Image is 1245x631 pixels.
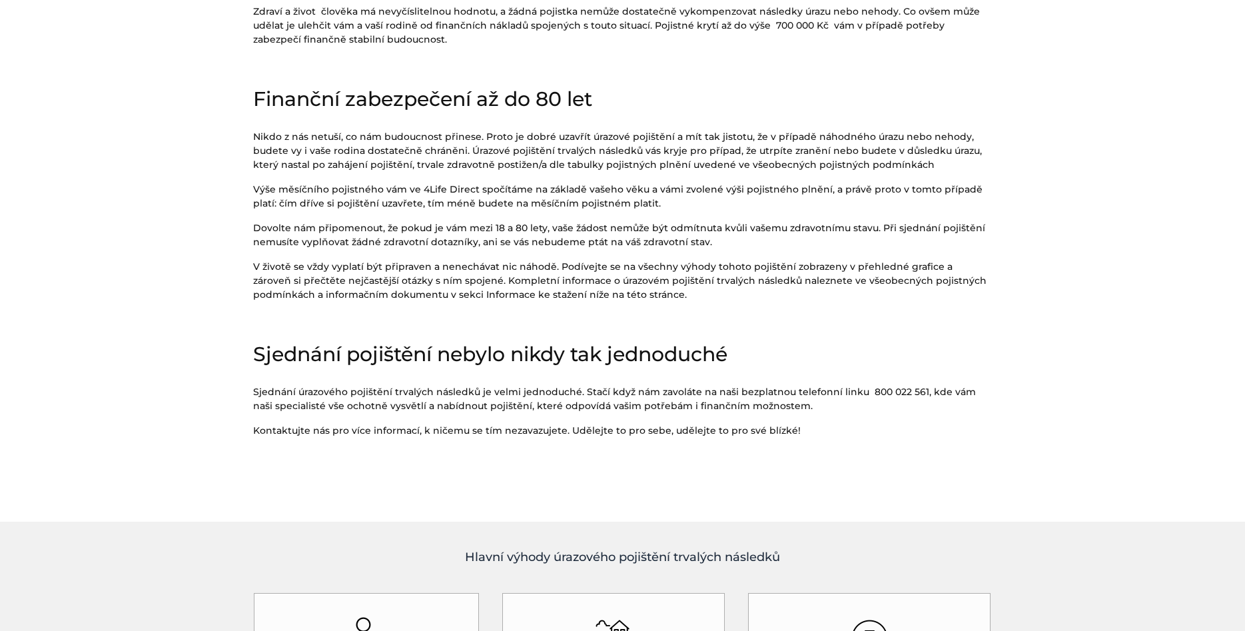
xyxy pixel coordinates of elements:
[253,342,993,366] h2: Sjednání pojištění nebylo nikdy tak jednoduché
[253,385,993,413] p: Sjednání úrazového pojištění trvalých následků je velmi jednoduché. Stačí když nám zavoláte na na...
[253,130,993,172] p: Nikdo z nás netuší, co nám budoucnost přinese. Proto je dobré uzavřít úrazové pojištění a mít tak...
[253,424,993,438] p: Kontaktujte nás pro více informací, k ničemu se tím nezavazujete. Udělejte to pro sebe, udělejte ...
[253,87,993,111] h2: Finanční zabezpečení až do 80 let
[253,260,993,302] p: V životě se vždy vyplatí být připraven a nenechávat nic náhodě. Podívejte se na všechny výhody to...
[253,548,993,566] h4: Hlavní výhody úrazového pojištění trvalých následků
[253,5,993,47] p: Zdraví a život člověka má nevyčíslitelnou hodnotu, a žádná pojistka nemůže dostatečně vykompenzov...
[253,183,993,211] p: Výše měsíčního pojistného vám ve 4Life Direct spočítáme na základě vašeho věku a vámi zvolené výš...
[253,221,993,249] p: Dovolte nám připomenout, že pokud je vám mezi 18 a 80 lety, vaše žádost nemůže být odmítnuta kvůl...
